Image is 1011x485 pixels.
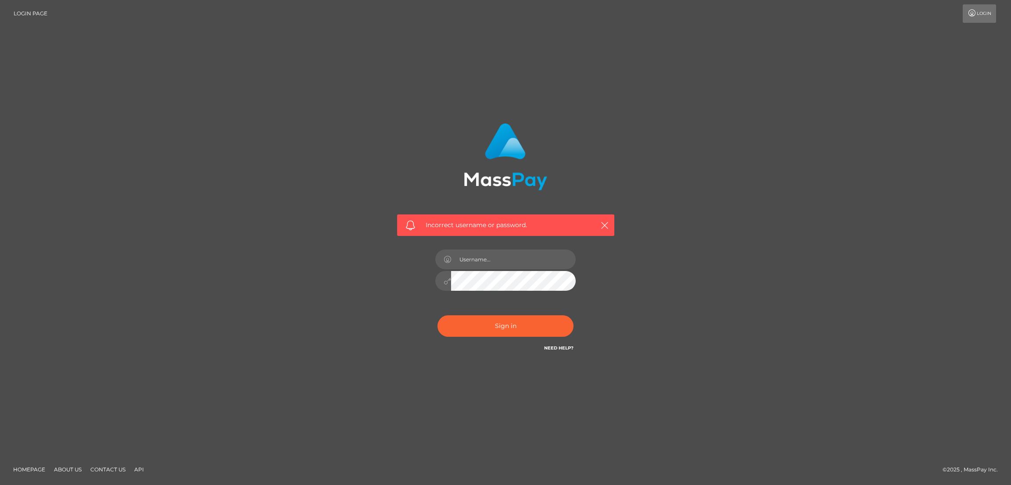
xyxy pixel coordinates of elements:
a: Login [963,4,996,23]
span: Incorrect username or password. [426,221,586,230]
a: Need Help? [544,345,574,351]
a: Homepage [10,463,49,476]
button: Sign in [437,315,574,337]
a: About Us [50,463,85,476]
a: API [131,463,147,476]
img: MassPay Login [464,123,547,190]
a: Login Page [14,4,47,23]
input: Username... [451,250,576,269]
a: Contact Us [87,463,129,476]
div: © 2025 , MassPay Inc. [943,465,1004,474]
